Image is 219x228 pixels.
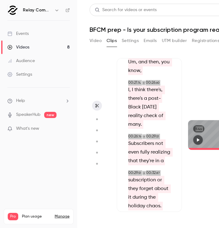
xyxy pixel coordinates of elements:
span: What's new [16,125,39,132]
span: new [44,112,57,118]
span: . [141,120,142,129]
span: fully [140,148,150,157]
img: Relay Commerce [8,5,18,15]
span: → [142,134,145,139]
span: , [140,66,141,75]
span: there's [147,86,161,94]
span: , [129,86,131,94]
span: → [142,81,145,85]
span: 00:29 [146,135,156,138]
button: Emails [144,36,157,46]
span: know [128,66,140,75]
span: they're [139,157,154,165]
span: . 60 [155,81,159,84]
span: it [128,193,131,202]
span: a [144,94,147,103]
span: . 51 [156,135,159,138]
span: . 76 [138,135,141,138]
span: chaos [146,202,160,210]
button: Clips [107,36,117,46]
span: post-Black [128,94,161,112]
span: during [133,193,147,202]
span: 00:21 [128,81,137,85]
span: of [158,112,163,120]
span: Pro [8,213,18,220]
span: subscription [128,176,156,184]
span: . 51 [138,171,141,175]
span: → [142,171,145,175]
span: 00:26 [128,135,138,138]
span: . 87 [156,171,160,175]
span: , [159,58,160,66]
span: realizing [151,148,170,157]
div: Events [7,31,29,37]
span: [DATE] [142,103,157,112]
iframe: Noticeable Trigger [62,126,70,132]
span: think [134,86,145,94]
button: UTM builder [162,36,187,46]
span: about [154,184,168,193]
span: Subscribers [128,139,154,148]
span: even [128,148,139,157]
span: 00:32 [146,171,156,175]
span: I [132,86,133,94]
span: Help [16,98,25,104]
span: many [128,120,141,129]
span: , [161,86,162,94]
button: Settings [122,36,139,46]
span: that [128,157,138,165]
span: 00:29 [128,171,138,175]
span: the [148,193,156,202]
span: and [138,58,147,66]
span: Um [128,58,136,66]
a: Manage [55,214,69,219]
span: . [160,202,162,210]
li: help-dropdown-opener [7,98,70,104]
span: reality [128,112,142,120]
span: 00:26 [146,81,155,85]
span: you [161,58,170,66]
span: in [155,157,159,165]
a: SpeakerHub [16,112,40,118]
div: 54s [193,125,204,133]
h6: Relay Commerce [23,7,52,13]
div: Videos [7,44,29,50]
span: Plan usage [22,214,51,219]
span: or [157,176,162,184]
span: , [136,58,137,66]
div: Settings [7,71,32,78]
span: . 74 [137,81,141,84]
span: a [161,157,164,165]
span: not [155,139,163,148]
span: then [149,58,159,66]
span: there's [128,94,143,103]
span: holiday [128,202,145,210]
div: Audience [7,58,35,64]
span: check [144,112,157,120]
div: Search for videos or events [95,7,157,13]
span: they [128,184,138,193]
span: I [128,86,129,94]
button: Video [90,36,102,46]
span: forget [139,184,153,193]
